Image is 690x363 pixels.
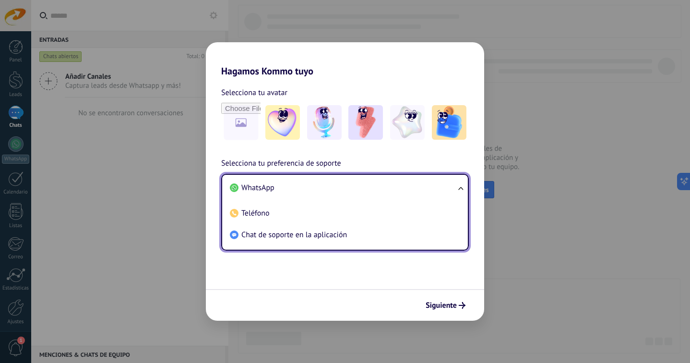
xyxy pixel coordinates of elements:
span: Selecciona tu preferencia de soporte [221,157,341,170]
span: Chat de soporte en la aplicación [241,230,347,240]
img: -3.jpeg [348,105,383,140]
img: -1.jpeg [265,105,300,140]
img: -5.jpeg [432,105,466,140]
span: Teléfono [241,208,270,218]
span: WhatsApp [241,183,274,193]
img: -2.jpeg [307,105,342,140]
img: -4.jpeg [390,105,425,140]
span: Selecciona tu avatar [221,86,287,99]
span: Siguiente [426,302,457,309]
h2: Hagamos Kommo tuyo [206,42,484,77]
button: Siguiente [421,297,470,314]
